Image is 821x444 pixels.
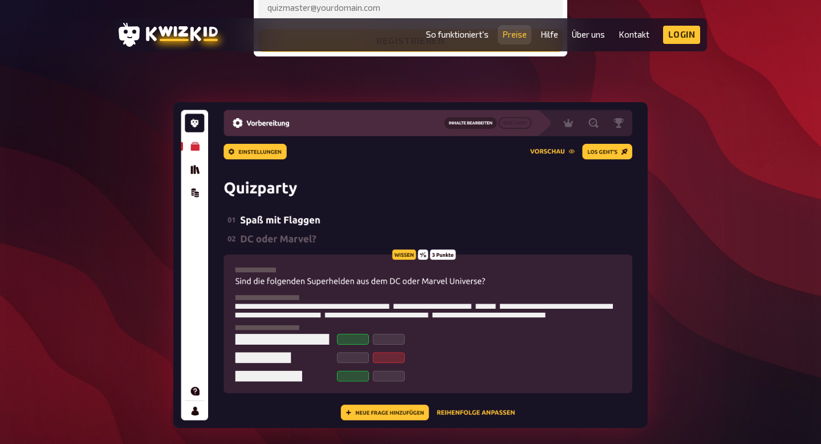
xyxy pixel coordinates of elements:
[572,30,605,39] a: Über uns
[502,30,527,39] a: Preise
[540,30,558,39] a: Hilfe
[173,102,648,428] img: kwizkid
[663,26,701,44] a: Login
[619,30,649,39] a: Kontakt
[426,30,489,39] a: So funktioniert's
